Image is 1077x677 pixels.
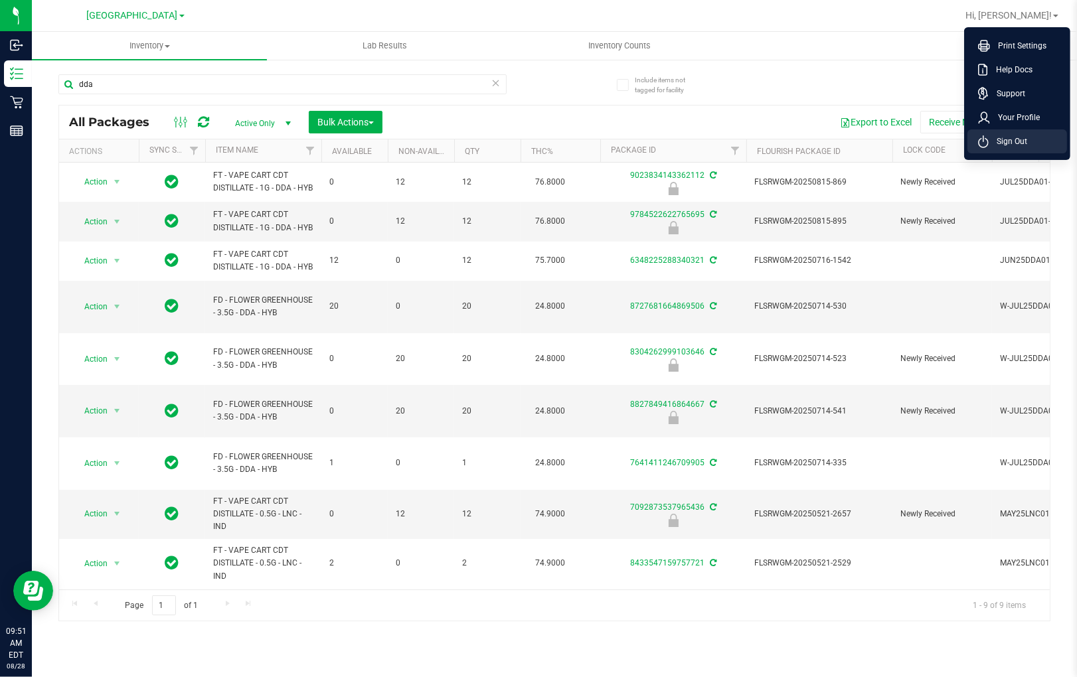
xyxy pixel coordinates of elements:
[72,173,108,191] span: Action
[531,147,553,156] a: THC%
[396,557,446,569] span: 0
[396,508,446,520] span: 12
[754,457,884,469] span: FLSRWGM-20250714-335
[900,508,984,520] span: Newly Received
[529,453,572,473] span: 24.8000
[570,40,669,52] span: Inventory Counts
[109,402,125,420] span: select
[754,215,884,228] span: FLSRWGM-20250815-895
[213,169,313,194] span: FT - VAPE CART CDT DISTILLATE - 1G - DDA - HYB
[109,212,125,231] span: select
[989,87,1025,100] span: Support
[213,495,313,534] span: FT - VAPE CART CDT DISTILLATE - 0.5G - LNC - IND
[10,67,23,80] inline-svg: Inventory
[213,248,313,273] span: FT - VAPE CART CDT DISTILLATE - 1G - DDA - HYB
[462,254,513,267] span: 12
[502,32,737,60] a: Inventory Counts
[754,508,884,520] span: FLSRWGM-20250521-2657
[598,221,748,234] div: Newly Received
[529,554,572,573] span: 74.9000
[87,10,178,21] span: [GEOGRAPHIC_DATA]
[329,405,380,417] span: 0
[900,405,984,417] span: Newly Received
[903,145,946,155] a: Lock Code
[13,571,53,611] iframe: Resource center
[72,297,108,316] span: Action
[598,358,748,372] div: Newly Received
[329,300,380,313] span: 20
[611,145,656,155] a: Package ID
[635,75,701,95] span: Include items not tagged for facility
[114,595,209,616] span: Page of 1
[109,297,125,316] span: select
[213,544,313,583] span: FT - VAPE CART CDT DISTILLATE - 0.5G - LNC - IND
[329,215,380,228] span: 0
[630,256,704,265] a: 6348225288340321
[754,254,884,267] span: FLSRWGM-20250716-1542
[10,38,23,52] inline-svg: Inbound
[398,147,457,156] a: Non-Available
[529,402,572,421] span: 24.8000
[213,346,313,371] span: FD - FLOWER GREENHOUSE - 3.5G - DDA - HYB
[69,115,163,129] span: All Packages
[329,254,380,267] span: 12
[10,96,23,109] inline-svg: Retail
[757,147,841,156] a: Flourish Package ID
[754,557,884,569] span: FLSRWGM-20250521-2529
[598,411,748,424] div: Newly Received
[6,625,26,661] p: 09:51 AM EDT
[216,145,258,155] a: Item Name
[462,457,513,469] span: 1
[708,210,716,219] span: Sync from Compliance System
[708,301,716,311] span: Sync from Compliance System
[831,111,920,133] button: Export to Excel
[152,595,176,616] input: 1
[72,350,108,368] span: Action
[72,212,108,231] span: Action
[299,139,321,162] a: Filter
[213,451,313,476] span: FD - FLOWER GREENHOUSE - 3.5G - DDA - HYB
[529,173,572,192] span: 76.8000
[396,215,446,228] span: 12
[396,405,446,417] span: 20
[754,405,884,417] span: FLSRWGM-20250714-541
[329,557,380,569] span: 2
[109,504,125,523] span: select
[900,176,984,188] span: Newly Received
[396,457,446,469] span: 0
[329,508,380,520] span: 0
[724,139,746,162] a: Filter
[630,171,704,180] a: 9023834143362112
[69,147,133,156] div: Actions
[990,111,1040,124] span: Your Profile
[967,129,1067,153] li: Sign Out
[462,215,513,228] span: 12
[149,145,201,155] a: Sync Status
[630,458,704,467] a: 7641411246709905
[109,350,125,368] span: select
[72,554,108,573] span: Action
[462,352,513,365] span: 20
[630,502,704,512] a: 7092873537965436
[529,251,572,270] span: 75.7000
[462,405,513,417] span: 20
[754,176,884,188] span: FLSRWGM-20250815-869
[900,352,984,365] span: Newly Received
[183,139,205,162] a: Filter
[165,212,179,230] span: In Sync
[529,349,572,368] span: 24.8000
[396,254,446,267] span: 0
[72,252,108,270] span: Action
[630,400,704,409] a: 8827849416864667
[345,40,425,52] span: Lab Results
[900,215,984,228] span: Newly Received
[462,557,513,569] span: 2
[309,111,382,133] button: Bulk Actions
[165,349,179,368] span: In Sync
[708,347,716,356] span: Sync from Compliance System
[708,458,716,467] span: Sync from Compliance System
[708,558,716,567] span: Sync from Compliance System
[165,402,179,420] span: In Sync
[708,256,716,265] span: Sync from Compliance System
[213,398,313,423] span: FD - FLOWER GREENHOUSE - 3.5G - DDA - HYB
